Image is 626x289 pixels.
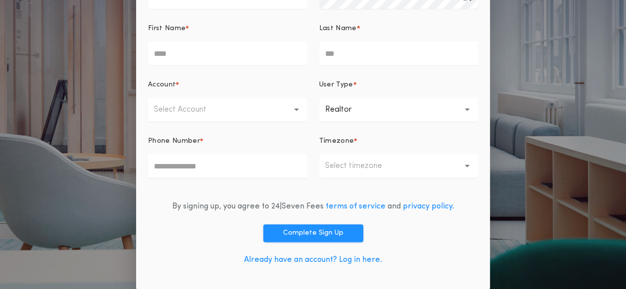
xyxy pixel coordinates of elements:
button: Select Account [148,98,307,122]
input: First Name* [148,41,307,65]
button: Select timezone [319,154,479,178]
p: Select Account [154,104,222,116]
a: Already have an account? Log in here. [244,256,382,264]
p: First Name [148,24,186,34]
p: Last Name [319,24,357,34]
p: Realtor [325,104,368,116]
button: Realtor [319,98,479,122]
a: terms of service [326,203,385,210]
button: Complete Sign Up [263,224,363,242]
p: User Type [319,80,353,90]
a: privacy policy. [403,203,454,210]
div: By signing up, you agree to 24|Seven Fees and [172,201,454,212]
p: Phone Number [148,136,200,146]
input: Phone Number* [148,154,307,178]
input: Last Name* [319,41,479,65]
p: Select timezone [325,160,398,172]
p: Account [148,80,176,90]
p: Timezone [319,136,354,146]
